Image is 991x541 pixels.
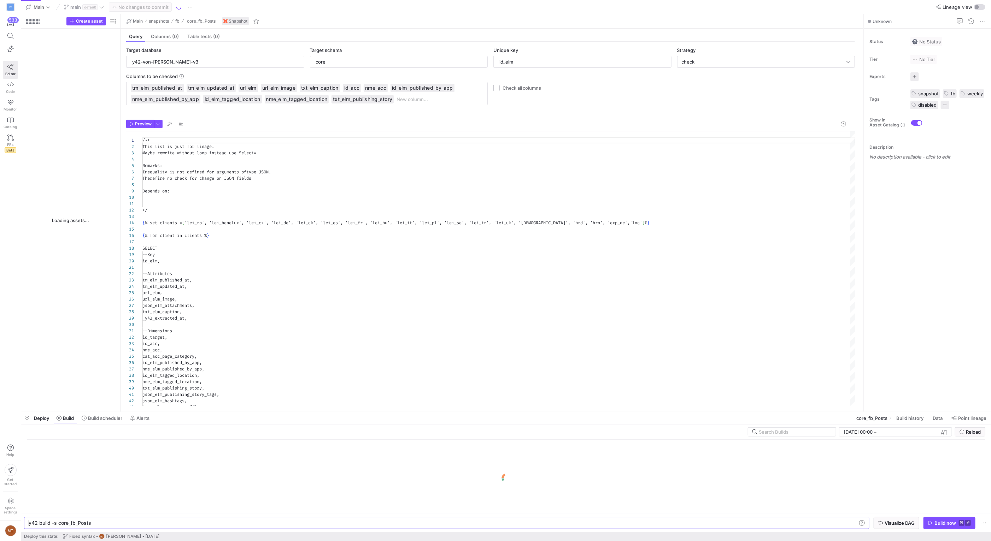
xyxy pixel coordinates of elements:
[910,55,937,64] button: No tierNo Tier
[126,315,134,321] div: 29
[61,532,162,541] button: Fixed syntaxME[PERSON_NAME][DATE]
[344,84,360,91] span: id_acc
[365,84,386,91] span: nme_acc
[76,19,103,24] span: Create asset
[873,19,892,24] span: Unknown
[126,232,134,239] div: 16
[145,233,207,238] span: % for client in clients %
[432,220,593,226] span: pl', 'lei_se', 'lei_tr', 'lei_uk', '[DEMOGRAPHIC_DATA]', 'hrd', '
[949,412,990,424] button: Point lineage
[3,17,18,30] button: 533
[188,84,234,91] span: tm_elm_updated_at
[213,34,220,39] span: (0)
[126,264,134,270] div: 21
[3,495,18,517] a: Spacesettings
[967,91,983,96] span: weekly
[126,309,134,315] div: 28
[869,74,905,79] span: Experts
[182,220,184,226] span: [
[126,321,134,328] div: 30
[145,220,182,226] span: % set clients =
[207,233,209,238] span: }
[142,373,199,378] span: id_elm_tagged_location,
[34,415,49,421] span: Deploy
[930,412,947,424] button: Data
[142,315,187,321] span: _y42_extracted_at,
[126,194,134,201] div: 10
[136,415,149,421] span: Alerts
[126,328,134,334] div: 31
[184,17,218,25] button: core_fb_Posts
[142,258,160,264] span: id_elm,
[266,96,328,103] span: nme_elm_tagged_location
[125,17,145,25] button: Main
[677,47,696,53] span: Strategy
[147,17,171,25] button: snapshots
[126,251,134,258] div: 19
[918,91,939,96] span: snapshot
[893,412,928,424] button: Build history
[142,290,162,296] span: url_elm,
[955,427,985,436] button: Reload
[24,534,58,539] span: Deploy this state:
[142,385,204,391] span: txt_elm_publishing_story,
[240,84,257,91] span: url_elm
[126,258,134,264] div: 20
[878,429,924,435] input: End datetime
[3,132,18,156] a: PRsBeta
[126,137,134,143] div: 1
[126,245,134,251] div: 18
[175,19,180,24] span: fb
[142,271,172,277] span: --Attributes
[5,147,16,153] span: Beta
[142,334,167,340] span: id_target,
[142,296,177,302] span: url_elm_image,
[912,39,918,44] img: No status
[869,145,988,150] p: Description
[308,220,432,226] span: dk', 'lei_es', 'lei_fr', 'lei_hu', 'lei_it', 'lei_
[126,201,134,207] div: 11
[885,520,915,526] span: Visualize DAG
[333,96,392,103] span: txt_elm_publishing_story
[142,328,172,334] span: --Dimensions
[126,169,134,175] div: 6
[149,19,169,24] span: snapshots
[874,517,919,529] button: Visualize DAG
[869,39,905,44] span: Status
[126,340,134,347] div: 33
[3,441,18,460] button: Help
[126,213,134,220] div: 13
[934,520,956,526] div: Build now
[126,372,134,379] div: 38
[5,525,16,536] div: ME
[3,523,18,538] button: ME
[126,353,134,359] div: 35
[126,150,134,156] div: 3
[951,91,955,96] span: fb
[869,97,905,102] span: Tags
[3,1,18,13] a: VF
[7,17,19,23] div: 533
[262,84,295,91] span: url_elm_image
[187,19,216,24] span: core_fb_Posts
[184,220,308,226] span: 'lei_ro', 'lei_benelux', 'lei_cz', 'lei_de', 'lei_
[142,360,202,365] span: id_elm_published_by_app,
[187,34,220,39] span: Table tests
[88,415,122,421] span: Build scheduler
[126,302,134,309] div: 27
[918,102,937,108] span: disabled
[126,391,134,398] div: 41
[133,19,143,24] span: Main
[874,429,876,435] span: –
[142,398,187,404] span: json_elm_hashtags,
[142,163,162,168] span: Remarks:
[246,169,271,175] span: type JSON.
[142,277,192,283] span: tm_elm_published_at,
[99,534,105,539] div: ME
[869,57,905,62] span: Tier
[126,47,162,53] span: Target database
[34,4,44,10] span: Main
[4,506,17,514] span: Space settings
[896,415,923,421] span: Build history
[126,359,134,366] div: 36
